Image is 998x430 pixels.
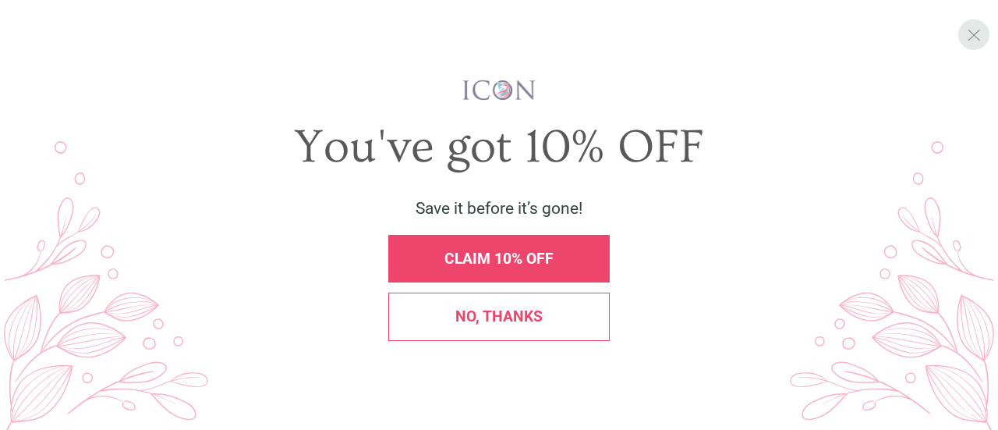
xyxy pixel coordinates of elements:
span: No, thanks [455,307,543,325]
img: iconwallstickersl_1754656298800.png [461,79,538,101]
span: CLAIM 10% OFF [444,250,554,268]
span: You've got 10% OFF [294,120,704,174]
span: Save it before it’s gone! [416,199,582,218]
span: X [967,24,981,44]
